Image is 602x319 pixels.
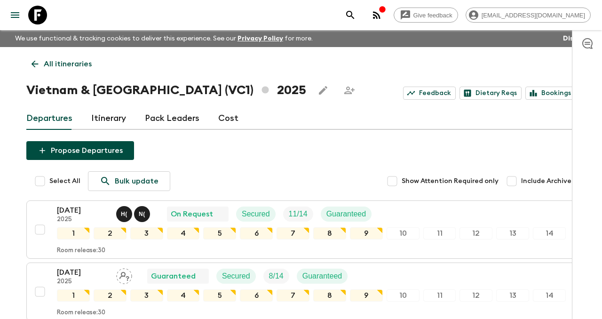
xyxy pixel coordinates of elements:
[57,227,90,239] div: 1
[11,30,317,47] p: We use functional & tracking cookies to deliver this experience. See our for more.
[57,278,109,286] p: 2025
[121,210,127,218] p: H (
[216,269,256,284] div: Secured
[167,227,200,239] div: 4
[350,289,383,302] div: 9
[6,6,24,24] button: menu
[525,87,576,100] a: Bookings
[459,289,492,302] div: 12
[459,227,492,239] div: 12
[289,208,308,220] p: 11 / 14
[283,207,313,222] div: Trip Fill
[240,227,273,239] div: 6
[130,289,163,302] div: 3
[313,227,346,239] div: 8
[236,207,276,222] div: Secured
[94,227,127,239] div: 2
[151,271,196,282] p: Guaranteed
[326,208,366,220] p: Guaranteed
[466,8,591,23] div: [EMAIL_ADDRESS][DOMAIN_NAME]
[314,81,333,100] button: Edit this itinerary
[277,227,309,239] div: 7
[263,269,289,284] div: Trip Fill
[57,309,105,317] p: Room release: 30
[116,209,152,216] span: Hai (Le Mai) Nhat, Nak (Vong) Sararatanak
[57,289,90,302] div: 1
[387,289,420,302] div: 10
[496,227,529,239] div: 13
[171,208,213,220] p: On Request
[139,210,145,218] p: N (
[476,12,590,19] span: [EMAIL_ADDRESS][DOMAIN_NAME]
[408,12,458,19] span: Give feedback
[57,247,105,255] p: Room release: 30
[533,289,566,302] div: 14
[423,289,456,302] div: 11
[91,107,126,130] a: Itinerary
[130,227,163,239] div: 3
[242,208,270,220] p: Secured
[116,271,132,279] span: Assign pack leader
[394,8,458,23] a: Give feedback
[94,289,127,302] div: 2
[240,289,273,302] div: 6
[269,271,284,282] p: 8 / 14
[402,176,499,186] span: Show Attention Required only
[423,227,456,239] div: 11
[313,289,346,302] div: 8
[49,176,80,186] span: Select All
[116,206,152,222] button: H(N(
[496,289,529,302] div: 13
[238,35,283,42] a: Privacy Policy
[44,58,92,70] p: All itineraries
[115,175,158,187] p: Bulk update
[26,81,306,100] h1: Vietnam & [GEOGRAPHIC_DATA] (VC1) 2025
[459,87,522,100] a: Dietary Reqs
[350,227,383,239] div: 9
[57,216,109,223] p: 2025
[26,141,134,160] button: Propose Departures
[302,271,342,282] p: Guaranteed
[533,227,566,239] div: 14
[222,271,250,282] p: Secured
[203,289,236,302] div: 5
[277,289,309,302] div: 7
[167,289,200,302] div: 4
[26,107,72,130] a: Departures
[521,176,576,186] span: Include Archived
[88,171,170,191] a: Bulk update
[203,227,236,239] div: 5
[403,87,456,100] a: Feedback
[26,200,576,259] button: [DATE]2025Hai (Le Mai) Nhat, Nak (Vong) SararatanakOn RequestSecuredTrip FillGuaranteed1234567891...
[340,81,359,100] span: Share this itinerary
[57,205,109,216] p: [DATE]
[218,107,238,130] a: Cost
[341,6,360,24] button: search adventures
[145,107,199,130] a: Pack Leaders
[387,227,420,239] div: 10
[561,32,591,45] button: Dismiss
[57,267,109,278] p: [DATE]
[26,55,97,73] a: All itineraries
